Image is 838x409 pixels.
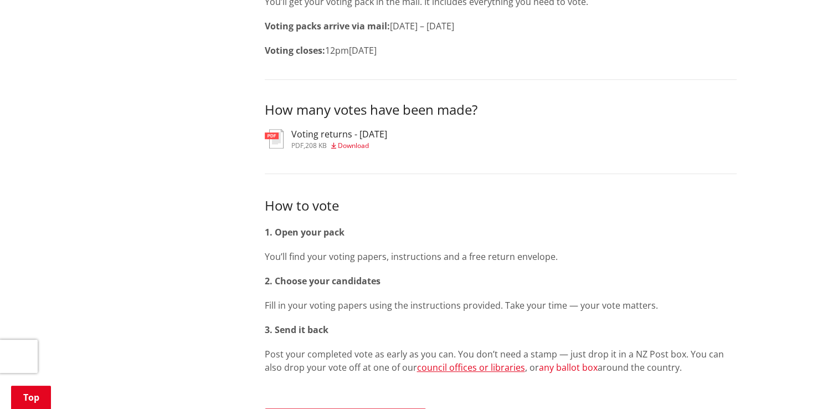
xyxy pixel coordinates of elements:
[265,299,737,312] p: Fill in your voting papers using the instructions provided. Take your time — your vote matters.
[539,361,598,374] a: any ballot box
[291,141,304,150] span: pdf
[265,129,284,149] img: document-pdf.svg
[11,386,51,409] a: Top
[265,347,737,374] p: Post your completed vote as early as you can. You don’t need a stamp — just drop it in a NZ Post ...
[265,275,381,287] strong: 2. Choose your candidates
[265,196,737,214] h3: How to vote
[305,141,327,150] span: 208 KB
[291,142,387,149] div: ,
[265,44,325,57] strong: Voting closes:
[291,129,387,140] h3: Voting returns - [DATE]
[265,129,387,149] a: Voting returns - [DATE] pdf,208 KB Download
[325,44,377,57] span: 12pm[DATE]
[787,362,827,402] iframe: Messenger Launcher
[338,141,369,150] span: Download
[265,102,737,118] h3: How many votes have been made?
[265,250,558,263] span: You’ll find your voting papers, instructions and a free return envelope.
[417,361,525,374] a: council offices or libraries
[265,226,345,238] strong: 1. Open your pack
[265,324,328,336] strong: 3. Send it back
[265,20,390,32] strong: Voting packs arrive via mail:
[265,19,737,33] p: [DATE] – [DATE]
